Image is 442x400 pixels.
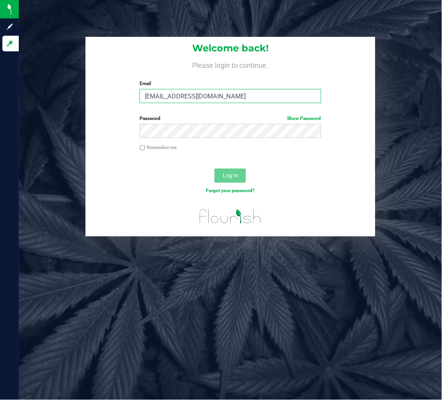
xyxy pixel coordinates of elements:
h1: Welcome back! [85,43,375,53]
inline-svg: Sign up [6,23,14,31]
button: Log In [215,169,246,183]
label: Remember me [140,144,176,151]
inline-svg: Log in [6,40,14,47]
label: Email [140,80,321,87]
img: flourish_logo.svg [194,202,267,231]
h4: Please login to continue. [85,60,375,69]
span: Log In [223,172,238,178]
input: Remember me [140,145,145,151]
a: Show Password [287,116,321,121]
span: Password [140,116,160,121]
a: Forgot your password? [206,188,255,193]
